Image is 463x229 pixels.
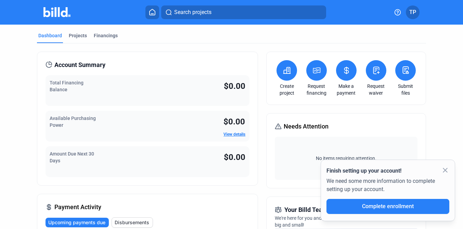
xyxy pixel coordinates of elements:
[409,8,416,16] span: TP
[48,219,105,226] span: Upcoming payments due
[54,60,105,70] span: Account Summary
[223,117,245,126] span: $0.00
[284,122,329,131] span: Needs Attention
[38,32,62,39] div: Dashboard
[224,81,245,91] span: $0.00
[69,32,87,39] div: Projects
[406,5,420,19] button: TP
[223,132,245,137] a: View details
[441,166,449,174] mat-icon: close
[46,218,109,227] button: Upcoming payments due
[94,32,118,39] div: Financings
[275,83,299,96] a: Create project
[174,8,211,16] span: Search projects
[326,175,449,199] div: We need some more information to complete setting up your account.
[224,152,245,162] span: $0.00
[43,7,70,17] img: Billd Company Logo
[50,116,96,128] span: Available Purchasing Power
[326,167,449,175] div: Finish setting up your account!
[334,83,358,96] a: Make a payment
[54,202,101,212] span: Payment Activity
[50,151,94,163] span: Amount Due Next 30 Days
[161,5,326,19] button: Search projects
[305,83,329,96] a: Request financing
[326,199,449,214] button: Complete enrollment
[284,205,328,215] span: Your Billd Team
[394,83,417,96] a: Submit files
[362,203,414,210] span: Complete enrollment
[112,217,153,228] button: Disbursements
[278,155,415,162] span: No items requiring attention.
[115,219,149,226] span: Disbursements
[364,83,388,96] a: Request waiver
[275,215,415,228] span: We're here for you and your business. Reach out anytime for needs big and small!
[50,80,83,92] span: Total Financing Balance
